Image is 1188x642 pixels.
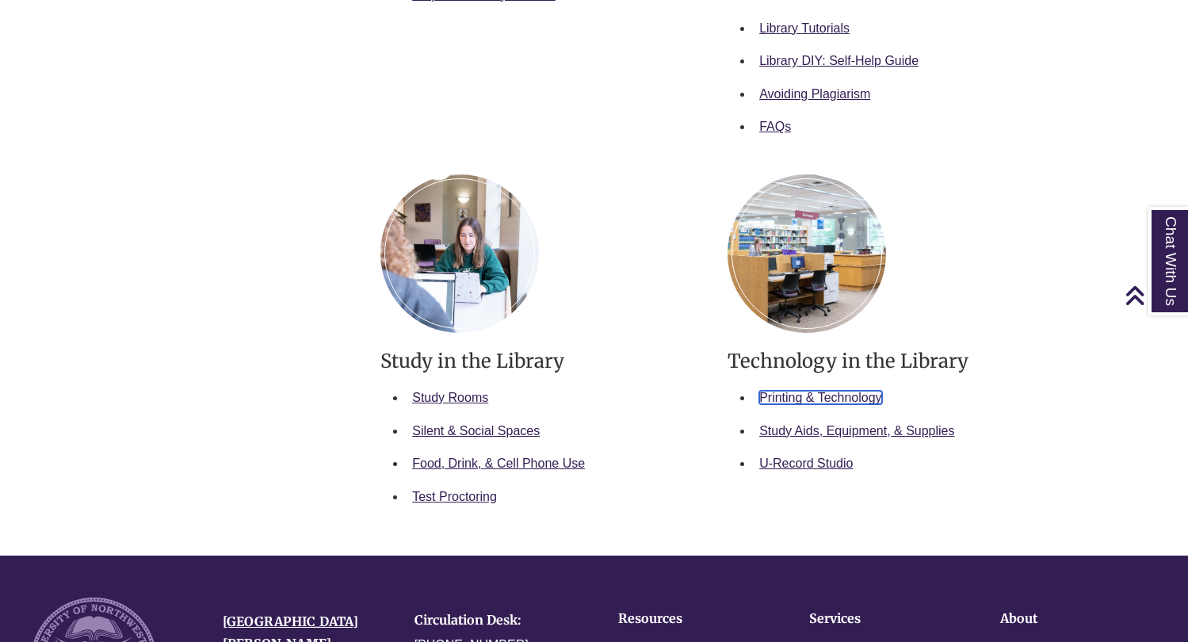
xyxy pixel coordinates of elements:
[414,613,583,628] h4: Circulation Desk:
[759,87,870,101] a: Avoiding Plagiarism
[809,612,951,626] h4: Services
[1125,285,1184,306] a: Back to Top
[412,424,540,438] a: Silent & Social Spaces
[759,424,954,438] a: Study Aids, Equipment, & Supplies
[728,349,1051,373] h3: Technology in the Library
[759,120,791,133] a: FAQs
[759,21,850,35] a: Library Tutorials
[412,457,585,470] a: Food, Drink, & Cell Phone Use
[759,54,919,67] a: Library DIY: Self-Help Guide
[759,391,881,404] a: Printing & Technology
[618,612,760,626] h4: Resources
[412,391,488,404] a: Study Rooms
[223,613,358,629] a: [GEOGRAPHIC_DATA]
[412,490,497,503] a: Test Proctoring
[759,457,853,470] a: U-Record Studio
[1000,612,1142,626] h4: About
[380,349,704,373] h3: Study in the Library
